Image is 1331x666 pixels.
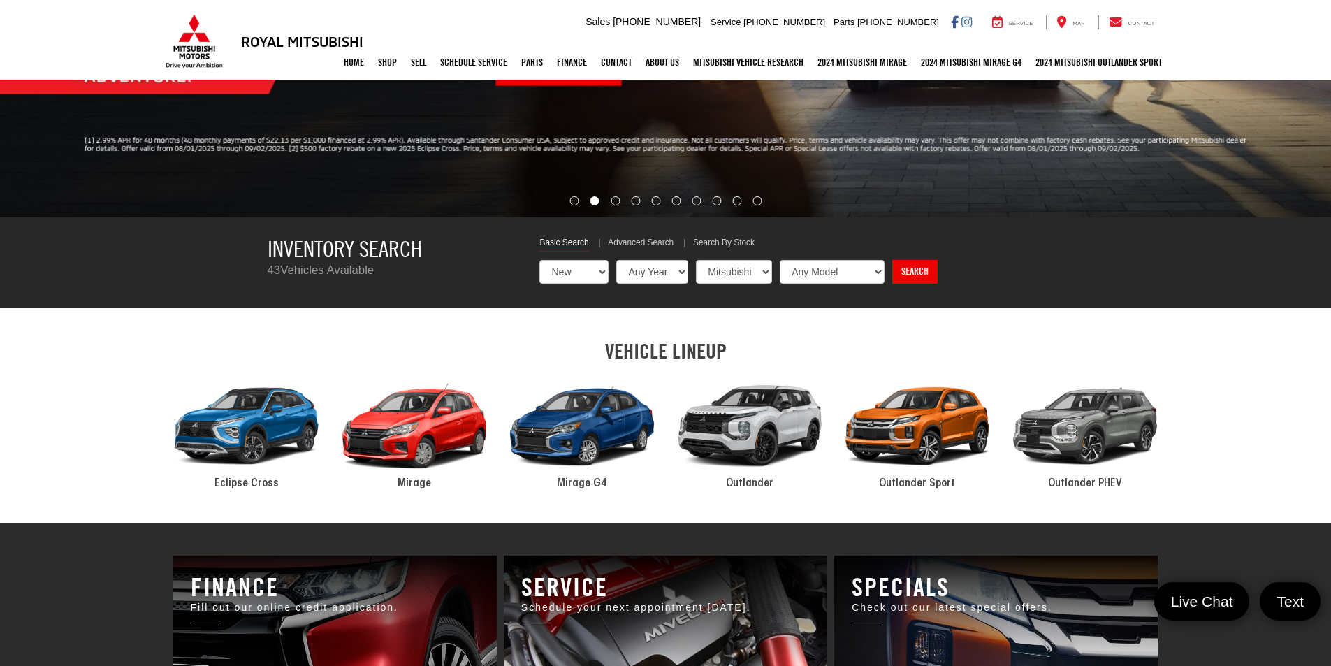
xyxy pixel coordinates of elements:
a: 2024 Mitsubishi Mirage [810,45,914,80]
a: Live Chat [1154,582,1250,621]
a: Finance [550,45,594,80]
span: Service [1009,20,1033,27]
a: Search [892,260,938,284]
select: Choose Make from the dropdown [696,260,772,284]
a: Home [337,45,371,80]
li: Go to slide number 7. [692,196,701,205]
h3: Inventory Search [268,237,519,261]
a: 2024 Mitsubishi Mirage G4 Mirage G4 [498,370,666,492]
a: Map [1046,15,1095,29]
a: Facebook: Click to visit our Facebook page [951,16,959,27]
a: Shop [371,45,404,80]
a: About Us [639,45,686,80]
li: Go to slide number 5. [652,196,661,205]
span: 43 [268,263,281,277]
span: Map [1072,20,1084,27]
li: Go to slide number 2. [590,196,599,205]
span: Parts [834,17,854,27]
a: 2024 Mitsubishi Eclipse Cross Eclipse Cross [163,370,330,492]
span: Mirage [398,478,431,489]
span: Mirage G4 [557,478,607,489]
div: 2024 Mitsubishi Outlander PHEV [1001,370,1169,483]
a: Sell [404,45,433,80]
li: Go to slide number 9. [732,196,741,205]
li: Go to slide number 6. [671,196,681,205]
h3: Finance [191,573,479,601]
a: Schedule Service: Opens in a new tab [433,45,514,80]
a: Advanced Search [608,237,674,251]
select: Choose Model from the dropdown [780,260,885,284]
img: Mitsubishi [163,14,226,68]
a: 2024 Mitsubishi Outlander SPORT [1028,45,1169,80]
div: 2024 Mitsubishi Outlander Sport [834,370,1001,483]
span: Contact [1128,20,1154,27]
a: Parts: Opens in a new tab [514,45,550,80]
li: Go to slide number 1. [569,196,579,205]
span: [PHONE_NUMBER] [613,16,701,27]
a: 2024 Mitsubishi Outlander PHEV Outlander PHEV [1001,370,1169,492]
span: Outlander PHEV [1048,478,1122,489]
a: 2024 Mitsubishi Outlander Outlander [666,370,834,492]
p: Schedule your next appointment [DATE]. [521,601,810,615]
a: Contact [594,45,639,80]
span: Live Chat [1164,592,1240,611]
select: Choose Year from the dropdown [616,260,688,284]
a: Text [1260,582,1321,621]
span: Sales [586,16,610,27]
a: Contact [1098,15,1165,29]
h3: Royal Mitsubishi [241,34,363,49]
div: 2024 Mitsubishi Mirage [330,370,498,483]
span: [PHONE_NUMBER] [743,17,825,27]
a: Basic Search [539,237,588,252]
a: 2024 Mitsubishi Mirage Mirage [330,370,498,492]
h3: Specials [852,573,1140,601]
li: Go to slide number 4. [632,196,641,205]
li: Go to slide number 10. [752,196,762,205]
div: 2024 Mitsubishi Outlander [666,370,834,483]
select: Choose Vehicle Condition from the dropdown [539,260,609,284]
p: Vehicles Available [268,262,519,279]
a: Service [982,15,1044,29]
a: Mitsubishi Vehicle Research [686,45,810,80]
div: 2024 Mitsubishi Mirage G4 [498,370,666,483]
a: 2024 Mitsubishi Mirage G4 [914,45,1028,80]
span: Eclipse Cross [214,478,279,489]
a: 2024 Mitsubishi Outlander Sport Outlander Sport [834,370,1001,492]
span: Service [711,17,741,27]
li: Go to slide number 8. [712,196,721,205]
span: Outlander Sport [879,478,955,489]
span: Outlander [726,478,773,489]
a: Instagram: Click to visit our Instagram page [961,16,972,27]
h3: Service [521,573,810,601]
h2: VEHICLE LINEUP [163,340,1169,363]
div: 2024 Mitsubishi Eclipse Cross [163,370,330,483]
a: Search By Stock [693,237,755,251]
li: Go to slide number 3. [611,196,620,205]
span: [PHONE_NUMBER] [857,17,939,27]
span: Text [1270,592,1311,611]
p: Check out our latest special offers. [852,601,1140,615]
p: Fill out our online credit application. [191,601,479,615]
